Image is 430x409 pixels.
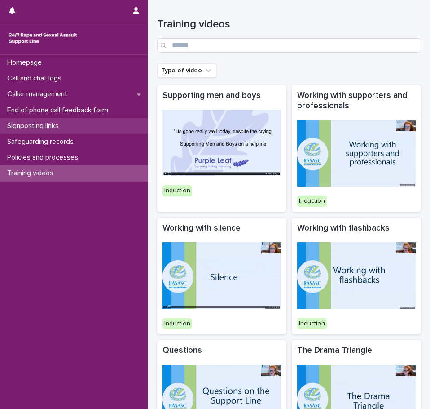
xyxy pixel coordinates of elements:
img: Watch the video [162,242,281,309]
p: Working with flashbacks [297,223,416,233]
p: Homepage [4,58,49,67]
p: Call and chat logs [4,74,69,83]
p: Supporting men and boys [162,90,281,101]
div: Induction [162,185,192,196]
p: The Drama Triangle [297,345,416,356]
img: Watch the video [162,110,281,177]
div: Induction [297,318,327,329]
div: Induction [162,318,192,329]
a: Working with supporters and professionalsWatch the videoInduction [292,85,421,212]
p: Policies and processes [4,153,85,162]
p: Working with silence [162,223,281,233]
p: Safeguarding records [4,138,81,146]
button: Type of video [157,63,217,78]
p: Working with supporters and professionals [297,90,416,111]
img: rhQMoQhaT3yELyF149Cw [7,29,79,47]
input: Search [157,38,421,53]
p: End of phone call feedback form [4,106,115,115]
a: Working with silenceWatch the videoInduction [157,218,286,334]
img: Watch the video [297,242,416,309]
img: Watch the video [297,120,416,187]
a: Supporting men and boysWatch the videoInduction [157,85,286,212]
p: Training videos [4,169,61,178]
a: Working with flashbacksWatch the videoInduction [292,218,421,334]
p: Questions [162,345,281,356]
div: Induction [297,196,327,207]
h1: Training videos [157,18,421,31]
p: Signposting links [4,122,66,130]
p: Caller management [4,90,75,98]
